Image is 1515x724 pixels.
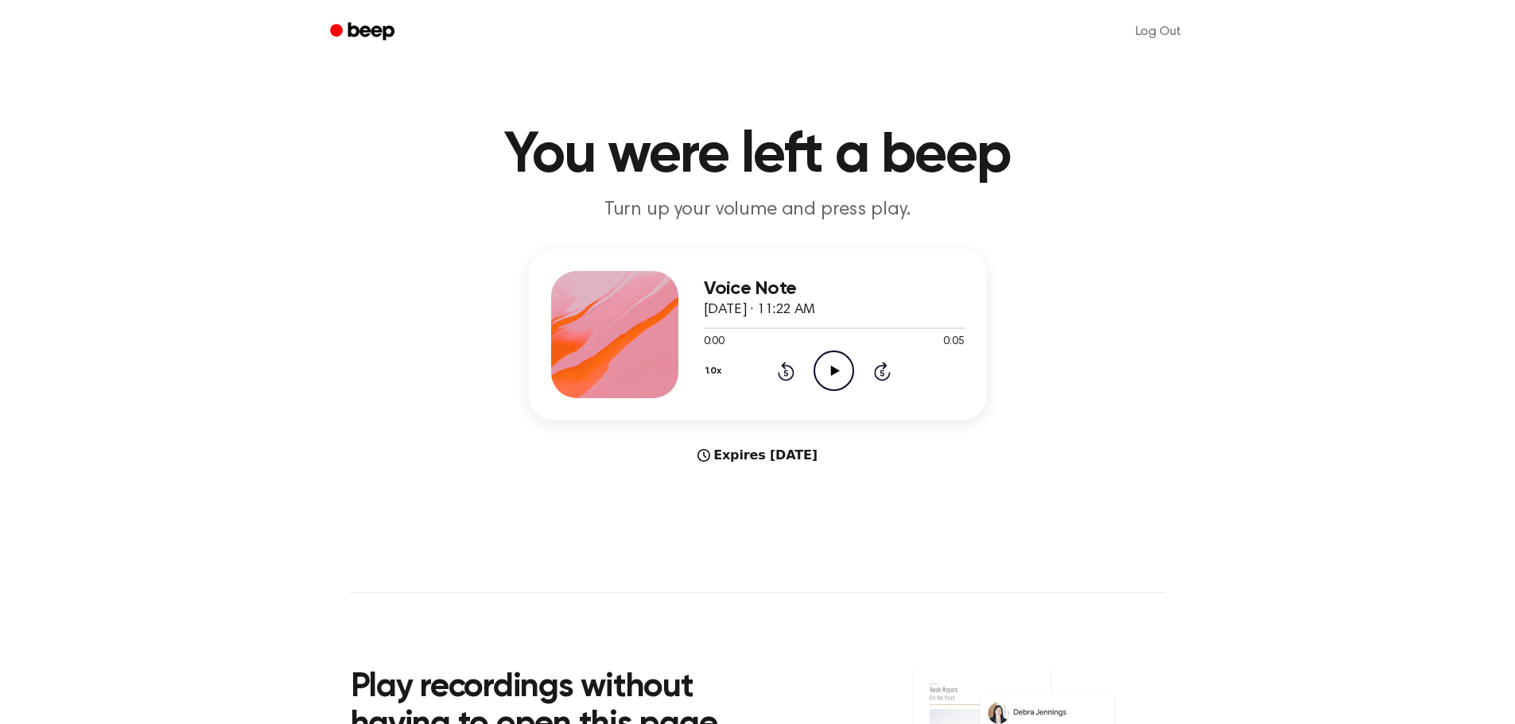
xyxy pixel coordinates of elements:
[704,278,965,300] h3: Voice Note
[1120,13,1197,51] a: Log Out
[704,358,728,385] button: 1.0x
[704,303,815,317] span: [DATE] · 11:22 AM
[453,197,1063,223] p: Turn up your volume and press play.
[319,17,409,48] a: Beep
[529,446,987,465] div: Expires [DATE]
[351,127,1165,184] h1: You were left a beep
[704,334,724,350] span: 0:00
[943,334,964,350] span: 0:05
